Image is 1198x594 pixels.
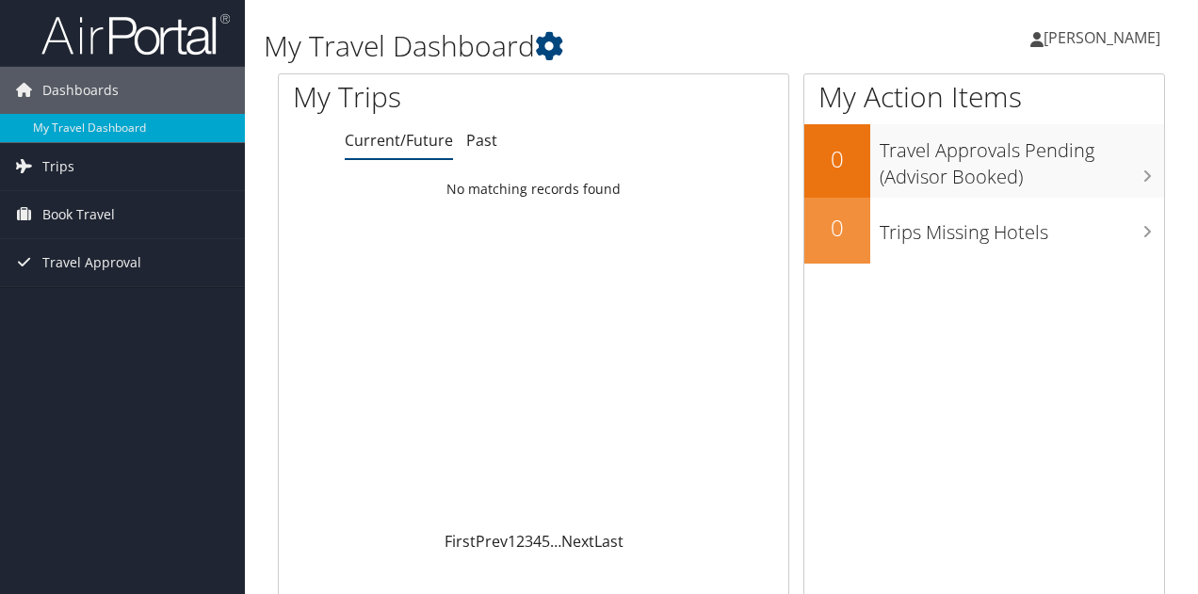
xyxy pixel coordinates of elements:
[804,198,1164,264] a: 0Trips Missing Hotels
[1030,9,1179,66] a: [PERSON_NAME]
[293,77,562,117] h1: My Trips
[516,531,525,552] a: 2
[550,531,561,552] span: …
[1044,27,1160,48] span: [PERSON_NAME]
[804,124,1164,197] a: 0Travel Approvals Pending (Advisor Booked)
[561,531,594,552] a: Next
[804,77,1164,117] h1: My Action Items
[542,531,550,552] a: 5
[445,531,476,552] a: First
[804,143,870,175] h2: 0
[345,130,453,151] a: Current/Future
[279,172,788,206] td: No matching records found
[880,128,1164,190] h3: Travel Approvals Pending (Advisor Booked)
[41,12,230,56] img: airportal-logo.png
[466,130,497,151] a: Past
[508,531,516,552] a: 1
[804,212,870,244] h2: 0
[880,210,1164,246] h3: Trips Missing Hotels
[42,143,74,190] span: Trips
[533,531,542,552] a: 4
[42,191,115,238] span: Book Travel
[264,26,874,66] h1: My Travel Dashboard
[42,67,119,114] span: Dashboards
[42,239,141,286] span: Travel Approval
[594,531,623,552] a: Last
[476,531,508,552] a: Prev
[525,531,533,552] a: 3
